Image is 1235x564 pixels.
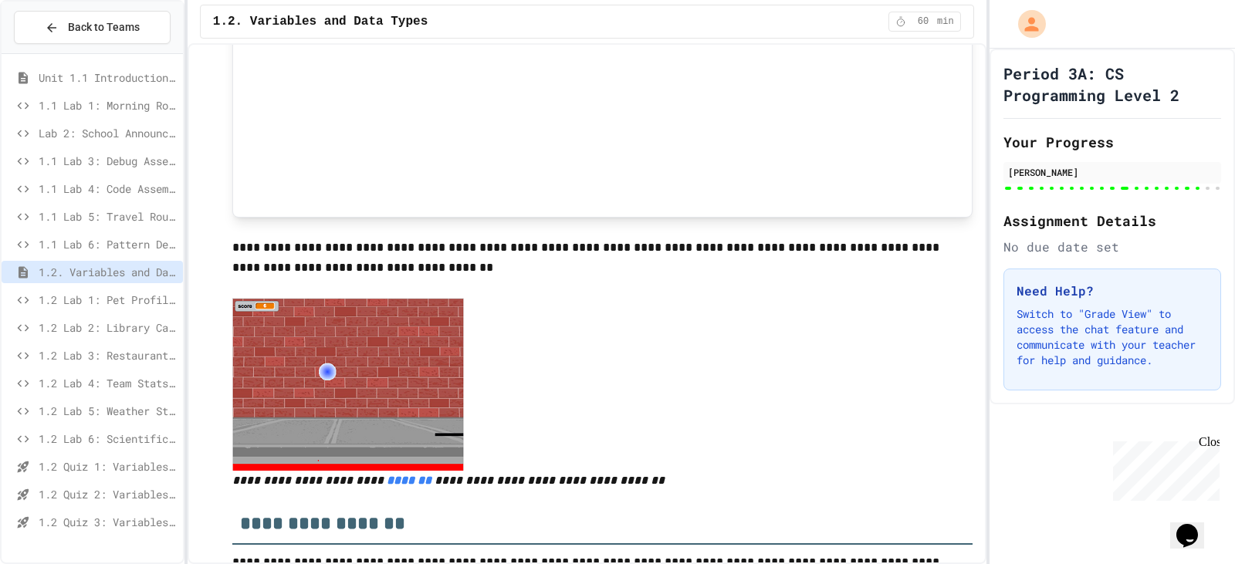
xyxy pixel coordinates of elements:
span: Unit 1.1 Introduction to Algorithms, Programming and Compilers [39,69,177,86]
iframe: chat widget [1107,435,1220,501]
iframe: chat widget [1170,502,1220,549]
span: 1.2 Quiz 2: Variables and Data Types [39,486,177,502]
div: Chat with us now!Close [6,6,107,98]
h2: Your Progress [1003,131,1221,153]
span: 1.2 Lab 6: Scientific Calculator [39,431,177,447]
h1: Period 3A: CS Programming Level 2 [1003,62,1221,106]
span: 1.1 Lab 1: Morning Routine Fix [39,97,177,113]
span: 1.2 Quiz 3: Variables and Data Types [39,514,177,530]
span: 1.2 Lab 2: Library Card Creator [39,319,177,336]
span: 1.2 Lab 1: Pet Profile Fix [39,292,177,308]
span: 1.1 Lab 3: Debug Assembly [39,153,177,169]
span: 1.2. Variables and Data Types [213,12,428,31]
span: 1.1 Lab 4: Code Assembly Challenge [39,181,177,197]
p: Switch to "Grade View" to access the chat feature and communicate with your teacher for help and ... [1017,306,1208,368]
span: Back to Teams [68,19,140,35]
span: 1.2 Lab 4: Team Stats Calculator [39,375,177,391]
div: [PERSON_NAME] [1008,165,1216,179]
span: 1.2. Variables and Data Types [39,264,177,280]
span: 60 [911,15,936,28]
span: Lab 2: School Announcements [39,125,177,141]
span: 1.1 Lab 6: Pattern Detective [39,236,177,252]
div: No due date set [1003,238,1221,256]
span: 1.2 Lab 5: Weather Station Debugger [39,403,177,419]
span: 1.2 Lab 3: Restaurant Order System [39,347,177,363]
h3: Need Help? [1017,282,1208,300]
span: min [937,15,954,28]
div: My Account [1002,6,1050,42]
button: Back to Teams [14,11,171,44]
span: 1.2 Quiz 1: Variables and Data Types [39,458,177,475]
h2: Assignment Details [1003,210,1221,231]
span: 1.1 Lab 5: Travel Route Debugger [39,208,177,225]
